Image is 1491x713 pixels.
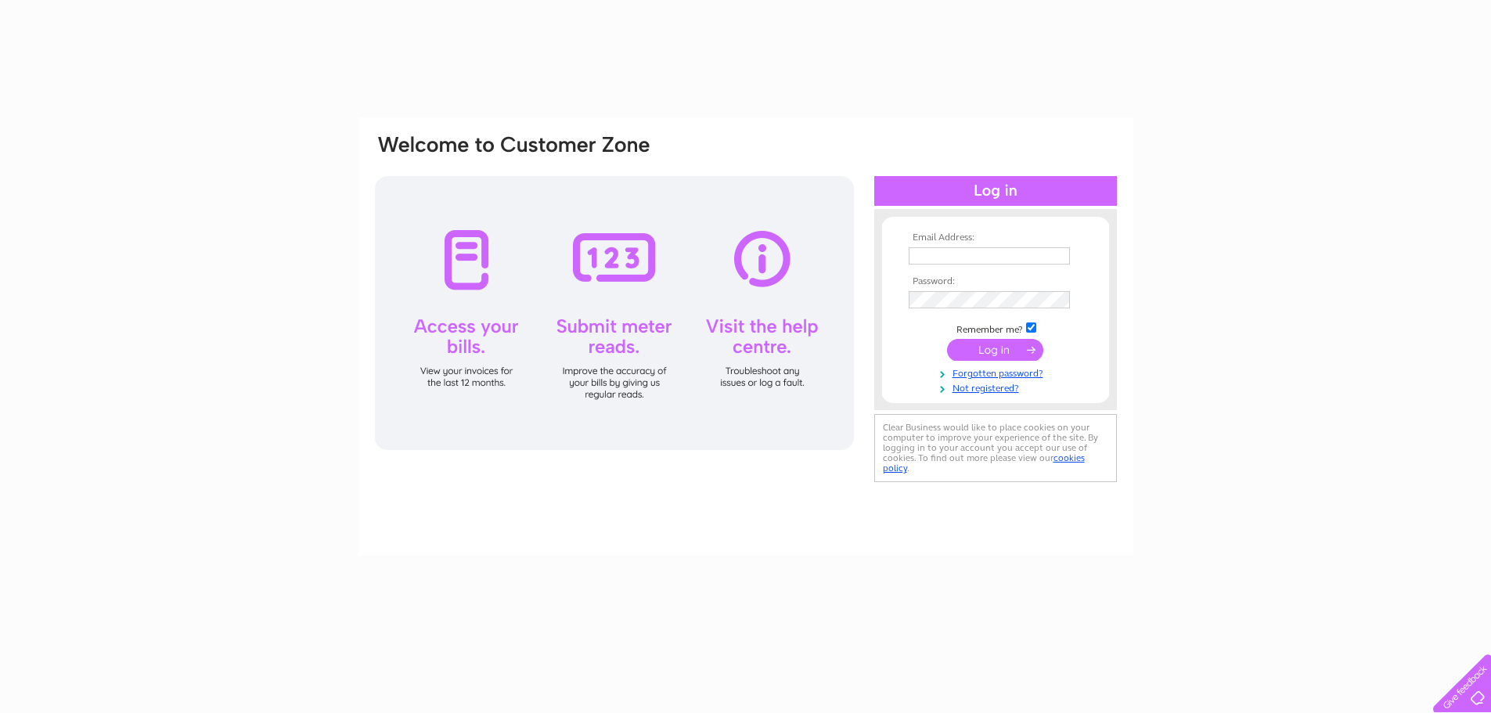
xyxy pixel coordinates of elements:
a: Not registered? [909,380,1086,394]
div: Clear Business would like to place cookies on your computer to improve your experience of the sit... [874,414,1117,482]
a: Forgotten password? [909,365,1086,380]
th: Email Address: [905,232,1086,243]
input: Submit [947,339,1043,361]
th: Password: [905,276,1086,287]
td: Remember me? [905,320,1086,336]
a: cookies policy [883,452,1085,474]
